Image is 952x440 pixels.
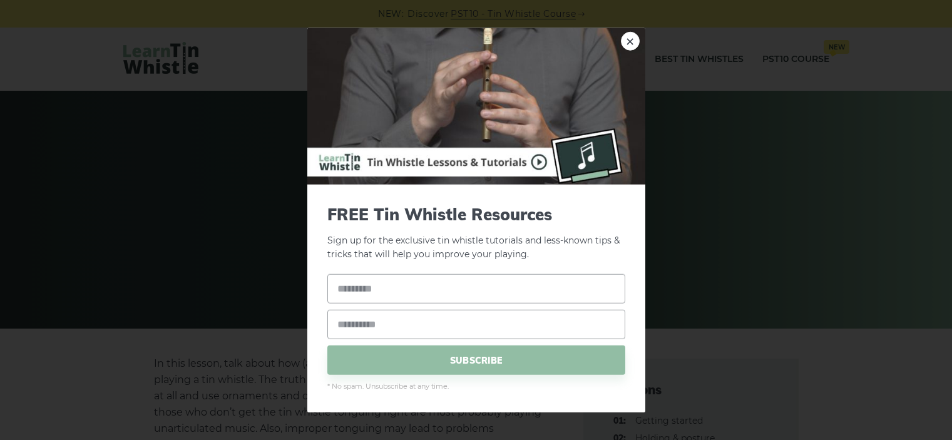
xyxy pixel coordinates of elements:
[621,31,640,50] a: ×
[327,204,625,223] span: FREE Tin Whistle Resources
[327,204,625,262] p: Sign up for the exclusive tin whistle tutorials and less-known tips & tricks that will help you i...
[327,345,625,375] span: SUBSCRIBE
[327,381,625,392] span: * No spam. Unsubscribe at any time.
[307,28,645,184] img: Tin Whistle Buying Guide Preview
